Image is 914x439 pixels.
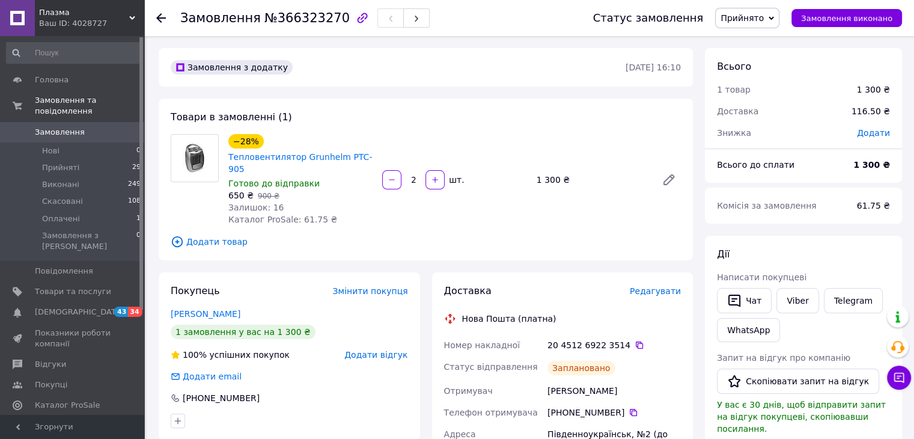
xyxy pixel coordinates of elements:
[545,380,683,402] div: [PERSON_NAME]
[180,11,261,25] span: Замовлення
[857,84,890,96] div: 1 300 ₴
[114,307,128,317] span: 43
[128,196,141,207] span: 108
[547,339,681,351] div: 20 4512 6922 3514
[35,328,111,349] span: Показники роботи компанії
[228,215,337,224] span: Каталог ProSale: 61.75 ₴
[228,191,254,200] span: 650 ₴
[171,325,315,339] div: 1 замовлення у вас на 1 300 ₴
[35,400,100,411] span: Каталог ProSale
[128,179,141,190] span: 249
[228,134,264,149] div: −28%
[136,230,141,252] span: 0
[171,111,292,123] span: Товари в замовленні (1)
[42,230,136,252] span: Замовлення з [PERSON_NAME]
[42,179,79,190] span: Виконані
[136,213,141,224] span: 1
[183,350,207,360] span: 100%
[171,309,240,319] a: [PERSON_NAME]
[717,61,751,72] span: Всього
[42,213,80,224] span: Оплачені
[717,106,758,116] span: Доставка
[35,286,111,297] span: Товари та послуги
[128,307,142,317] span: 34
[39,7,129,18] span: Плазма
[593,12,704,24] div: Статус замовлення
[444,386,493,396] span: Отримувач
[857,128,890,138] span: Додати
[717,85,751,94] span: 1 товар
[721,13,764,23] span: Прийнято
[169,370,243,382] div: Додати email
[857,201,890,210] span: 61.75 ₴
[626,63,681,72] time: [DATE] 16:10
[717,288,772,313] button: Чат
[35,95,144,117] span: Замовлення та повідомлення
[801,14,892,23] span: Замовлення виконано
[446,174,465,186] div: шт.
[824,288,883,313] a: Telegram
[717,318,780,342] a: WhatsApp
[35,307,124,318] span: [DEMOGRAPHIC_DATA]
[171,60,293,75] div: Замовлення з додатку
[6,42,142,64] input: Пошук
[228,152,372,174] a: Тепловентилятор Grunhelm PTC-905
[717,160,794,170] span: Всього до сплати
[181,370,243,382] div: Додати email
[532,171,652,188] div: 1 300 ₴
[228,203,284,212] span: Залишок: 16
[717,272,806,282] span: Написати покупцеві
[132,162,141,173] span: 29
[171,349,290,361] div: успішних покупок
[887,366,911,390] button: Чат з покупцем
[171,143,218,173] img: Тепловентилятор Grunhelm PTC-905
[42,196,83,207] span: Скасовані
[35,127,85,138] span: Замовлення
[717,128,751,138] span: Знижка
[35,379,67,390] span: Покупці
[344,350,407,360] span: Додати відгук
[444,429,476,439] span: Адреса
[35,266,93,277] span: Повідомлення
[717,369,879,394] button: Скопіювати запит на відгук
[228,179,320,188] span: Готово до відправки
[459,313,559,325] div: Нова Пошта (платна)
[333,286,408,296] span: Змінити покупця
[171,235,681,248] span: Додати товар
[444,408,538,417] span: Телефон отримувача
[42,162,79,173] span: Прийняті
[717,400,886,434] span: У вас є 30 днів, щоб відправити запит на відгук покупцеві, скопіювавши посилання.
[844,98,897,124] div: 116.50 ₴
[776,288,818,313] a: Viber
[791,9,902,27] button: Замовлення виконано
[547,407,681,419] div: [PHONE_NUMBER]
[171,285,220,296] span: Покупець
[39,18,144,29] div: Ваш ID: 4028727
[547,361,615,375] div: Заплановано
[264,11,350,25] span: №366323270
[258,192,279,200] span: 900 ₴
[717,353,850,363] span: Запит на відгук про компанію
[35,359,66,370] span: Відгуки
[156,12,166,24] div: Повернутися назад
[35,75,69,85] span: Головна
[630,286,681,296] span: Редагувати
[444,362,538,372] span: Статус відправлення
[444,285,492,296] span: Доставка
[853,160,890,170] b: 1 300 ₴
[717,248,730,260] span: Дії
[717,201,817,210] span: Комісія за замовлення
[181,392,261,404] div: [PHONE_NUMBER]
[42,146,59,156] span: Нові
[657,168,681,192] a: Редагувати
[136,146,141,156] span: 0
[444,340,520,350] span: Номер накладної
